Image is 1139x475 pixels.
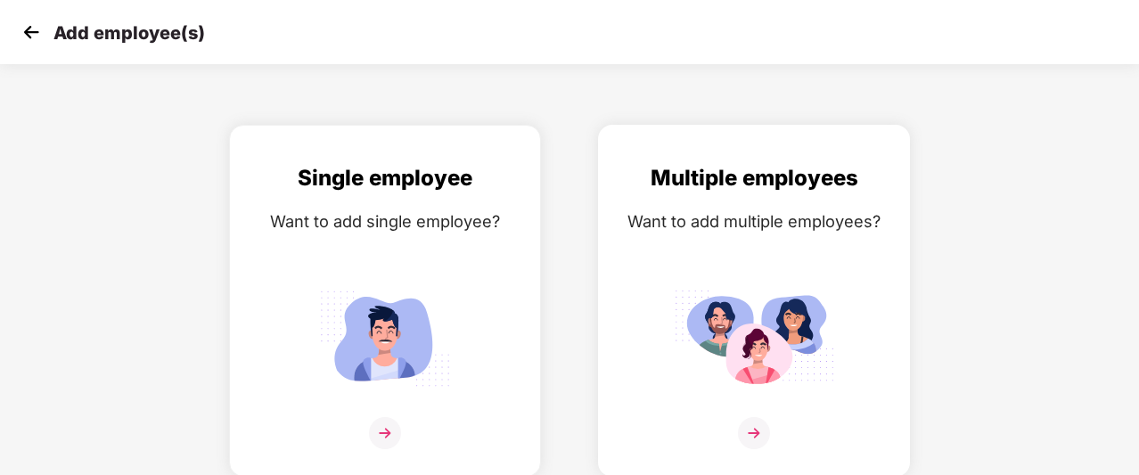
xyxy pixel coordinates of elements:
div: Want to add single employee? [248,209,522,234]
img: svg+xml;base64,PHN2ZyB4bWxucz0iaHR0cDovL3d3dy53My5vcmcvMjAwMC9zdmciIGlkPSJNdWx0aXBsZV9lbXBsb3llZS... [674,283,834,394]
div: Multiple employees [617,161,891,195]
img: svg+xml;base64,PHN2ZyB4bWxucz0iaHR0cDovL3d3dy53My5vcmcvMjAwMC9zdmciIHdpZHRoPSIzNiIgaGVpZ2h0PSIzNi... [369,417,401,449]
img: svg+xml;base64,PHN2ZyB4bWxucz0iaHR0cDovL3d3dy53My5vcmcvMjAwMC9zdmciIGlkPSJTaW5nbGVfZW1wbG95ZWUiIH... [305,283,465,394]
p: Add employee(s) [53,22,205,44]
img: svg+xml;base64,PHN2ZyB4bWxucz0iaHR0cDovL3d3dy53My5vcmcvMjAwMC9zdmciIHdpZHRoPSIzNiIgaGVpZ2h0PSIzNi... [738,417,770,449]
div: Single employee [248,161,522,195]
div: Want to add multiple employees? [617,209,891,234]
img: svg+xml;base64,PHN2ZyB4bWxucz0iaHR0cDovL3d3dy53My5vcmcvMjAwMC9zdmciIHdpZHRoPSIzMCIgaGVpZ2h0PSIzMC... [18,19,45,45]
